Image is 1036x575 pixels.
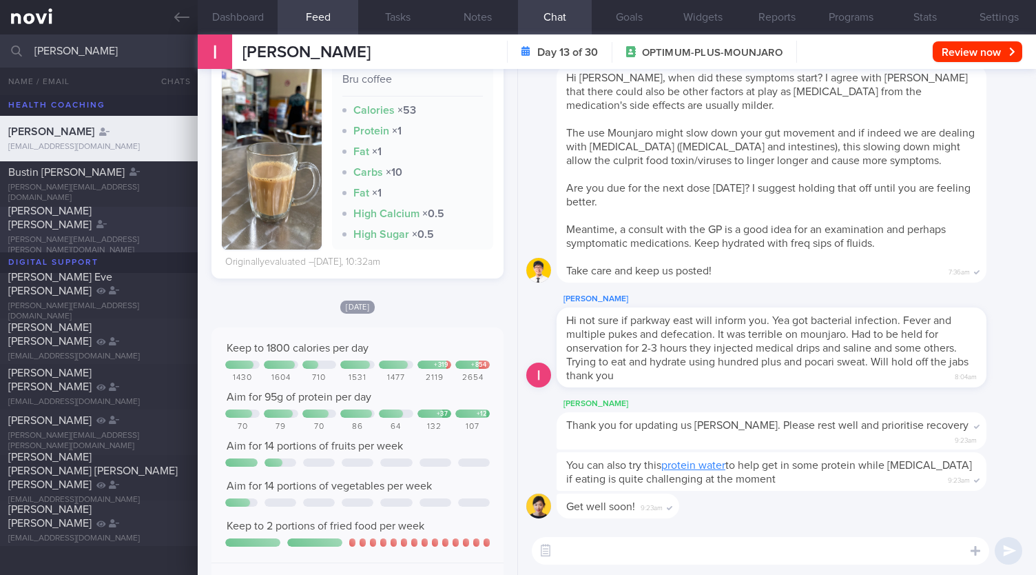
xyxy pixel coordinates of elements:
strong: × 0.5 [422,208,444,219]
span: Aim for 95g of protein per day [227,392,371,403]
strong: × 1 [372,188,382,199]
span: Bustin [PERSON_NAME] [8,167,125,178]
strong: × 10 [386,167,402,178]
strong: Fat [353,146,369,157]
div: [PERSON_NAME][EMAIL_ADDRESS][DOMAIN_NAME] [8,301,189,322]
div: 1531 [340,373,375,383]
div: + 12 [477,410,487,418]
span: Hi not sure if parkway east will inform you. Yea got bacterial infection. Fever and multiple puke... [566,315,968,381]
strong: Day 13 of 30 [537,46,598,59]
div: 70 [302,422,337,432]
div: Bru coffee [342,72,483,97]
div: [PERSON_NAME] [557,396,1028,412]
img: Bru coffee [222,64,322,250]
strong: × 0.5 [412,229,434,240]
div: + 319 [434,361,448,369]
div: [EMAIL_ADDRESS][DOMAIN_NAME] [8,352,189,362]
strong: × 53 [397,105,416,116]
div: + 854 [471,361,486,369]
span: Thank you for updating us [PERSON_NAME]. Please rest well and prioritise recovery [566,420,968,431]
strong: × 1 [392,125,402,137]
strong: Carbs [353,167,383,178]
span: Get well soon! [566,501,635,512]
span: Meantime, a consult with the GP is a good idea for an examination and perhaps symptomatic medicat... [566,224,946,249]
span: Are you due for the next dose [DATE]? I suggest holding that off until you are feeling better. [566,183,971,208]
span: The use Mounjaro might slow down your gut movement and if indeed we are dealing with [MEDICAL_DAT... [566,128,975,166]
div: [EMAIL_ADDRESS][DOMAIN_NAME] [8,495,189,505]
a: protein water [661,460,725,471]
div: + 37 [437,410,448,418]
span: Keep to 2 portions of fried food per week [227,521,424,532]
span: 7:36am [949,264,970,277]
span: Aim for 14 portions of fruits per week [227,441,403,452]
div: 2654 [455,373,490,383]
div: Originally evaluated – [DATE], 10:32am [225,256,380,269]
strong: High Sugar [353,229,409,240]
div: 1477 [379,373,413,383]
div: 1430 [225,373,260,383]
span: [PERSON_NAME] [PERSON_NAME] [8,367,92,392]
div: 86 [340,422,375,432]
div: [PERSON_NAME][EMAIL_ADDRESS][PERSON_NAME][DOMAIN_NAME] [8,431,189,452]
span: Take care and keep us posted! [566,265,712,276]
span: 8:04am [955,369,977,382]
button: Chats [143,68,198,95]
span: [PERSON_NAME] [8,415,92,426]
div: 70 [225,422,260,432]
div: 132 [417,422,452,432]
span: [PERSON_NAME] [242,44,371,61]
div: 1604 [264,373,298,383]
span: [PERSON_NAME] [PERSON_NAME] [8,504,92,529]
strong: Fat [353,188,369,199]
div: [EMAIL_ADDRESS][DOMAIN_NAME] [8,397,189,407]
div: [EMAIL_ADDRESS][DOMAIN_NAME] [8,534,189,544]
span: You can also try this to help get in some protein while [MEDICAL_DATA] if eating is quite challen... [566,460,972,485]
span: [PERSON_NAME] [PERSON_NAME] [PERSON_NAME] [PERSON_NAME] [8,452,178,490]
div: [EMAIL_ADDRESS][DOMAIN_NAME] [8,142,189,152]
div: [PERSON_NAME] [557,291,1028,307]
span: 9:23am [641,500,663,513]
div: 710 [302,373,337,383]
span: 9:23am [955,432,977,445]
span: [PERSON_NAME] [PERSON_NAME] [8,205,92,230]
div: [PERSON_NAME][EMAIL_ADDRESS][DOMAIN_NAME] [8,183,189,203]
div: 79 [264,422,298,432]
span: 9:23am [948,472,970,485]
span: [DATE] [340,301,375,314]
strong: × 1 [372,146,382,157]
span: [PERSON_NAME] [8,126,94,137]
strong: High Calcium [353,208,419,219]
span: Aim for 14 portions of vegetables per week [227,481,432,492]
span: Hi [PERSON_NAME], when did these symptoms start? I agree with [PERSON_NAME] that there could also... [566,72,968,111]
strong: Calories [353,105,395,116]
div: [PERSON_NAME][EMAIL_ADDRESS][PERSON_NAME][DOMAIN_NAME] [8,235,189,256]
div: 107 [455,422,490,432]
span: [PERSON_NAME] Eve [PERSON_NAME] [8,272,112,296]
div: 2119 [417,373,452,383]
span: OPTIMUM-PLUS-MOUNJARO [642,46,783,60]
span: Keep to 1800 calories per day [227,343,369,354]
span: [PERSON_NAME] [PERSON_NAME] [8,322,92,347]
strong: Protein [353,125,389,137]
div: 64 [379,422,413,432]
button: Review now [933,41,1022,62]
